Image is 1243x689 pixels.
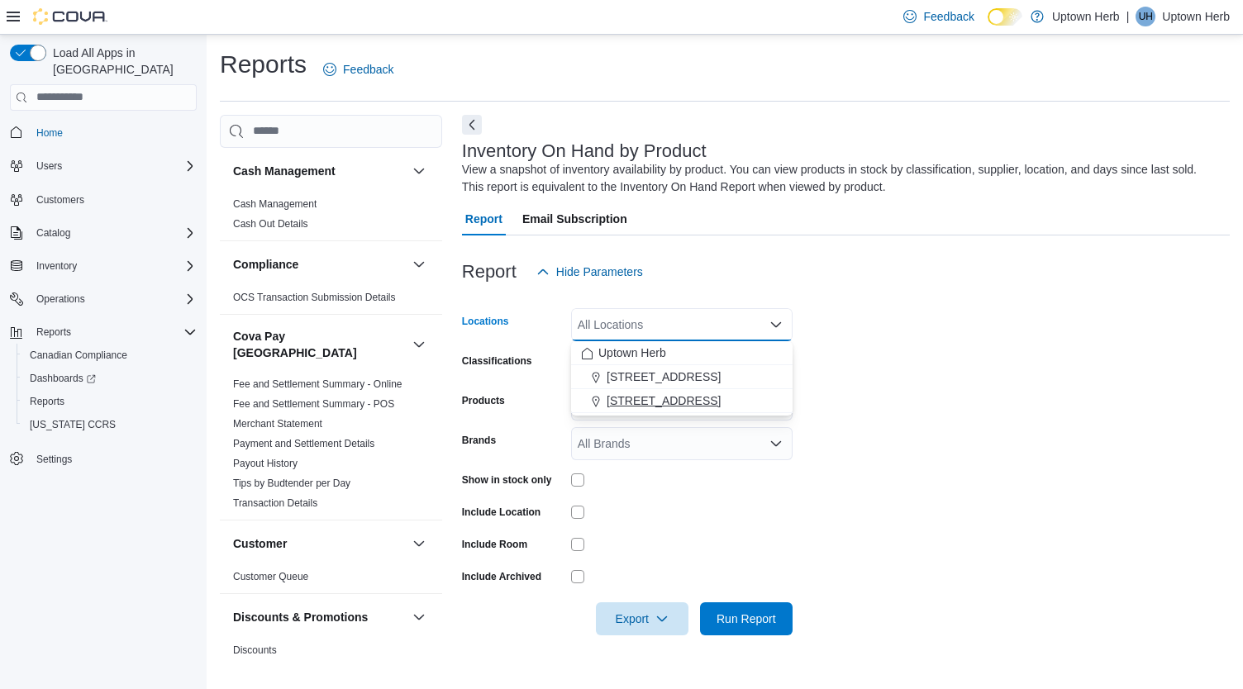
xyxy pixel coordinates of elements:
label: Include Room [462,538,527,551]
button: Reports [17,390,203,413]
button: Canadian Compliance [17,344,203,367]
button: Discounts & Promotions [233,609,406,625]
h3: Discounts & Promotions [233,609,368,625]
img: Cova [33,8,107,25]
a: Merchant Statement [233,418,322,430]
span: Catalog [36,226,70,240]
span: Reports [36,325,71,339]
button: Run Report [700,602,793,635]
h3: Report [462,262,517,282]
span: Canadian Compliance [30,349,127,362]
a: Customer Queue [233,571,308,582]
button: Customers [3,188,203,211]
span: [US_STATE] CCRS [30,418,116,431]
span: Transaction Details [233,497,317,510]
button: Compliance [409,254,429,274]
button: Inventory [3,254,203,278]
button: Settings [3,446,203,470]
button: Reports [3,321,203,344]
span: Uptown Herb [598,344,666,361]
button: Cash Management [409,161,429,181]
span: Run Report [717,611,776,627]
button: [US_STATE] CCRS [17,413,203,436]
span: [STREET_ADDRESS] [607,392,721,409]
a: Fee and Settlement Summary - POS [233,398,394,410]
span: Settings [36,453,72,466]
span: Users [36,159,62,173]
span: Reports [30,395,64,408]
span: OCS Transaction Submission Details [233,291,396,304]
span: Inventory [36,259,77,273]
button: Reports [30,322,78,342]
button: Operations [3,287,203,311]
label: Show in stock only [462,473,552,487]
label: Locations [462,315,509,328]
span: Dashboards [30,372,96,385]
a: Reports [23,392,71,411]
button: Hide Parameters [530,255,650,288]
button: Export [596,602,688,635]
button: [STREET_ADDRESS] [571,389,793,413]
a: Feedback [317,53,400,86]
a: Payment and Settlement Details [233,438,374,449]
input: Dark Mode [988,8,1022,26]
span: Export [606,602,679,635]
button: Cash Management [233,163,406,179]
span: Inventory [30,256,197,276]
span: Operations [30,289,197,309]
label: Classifications [462,354,532,368]
span: Users [30,156,197,176]
div: Cova Pay [GEOGRAPHIC_DATA] [220,374,442,520]
span: [STREET_ADDRESS] [607,368,721,385]
button: Catalog [30,223,77,243]
span: Cash Out Details [233,217,308,230]
span: Promotion Details [233,663,312,677]
span: Home [36,126,63,140]
div: View a snapshot of inventory availability by product. You can view products in stock by classific... [462,161,1222,196]
span: Reports [23,392,197,411]
a: Customers [30,190,91,210]
span: Tips by Budtender per Day [233,477,350,490]
span: Feedback [923,8,974,25]
a: Tips by Budtender per Day [233,478,350,489]
button: Close list of options [769,318,783,331]
a: Canadian Compliance [23,345,134,365]
div: Compliance [220,287,442,314]
button: Next [462,115,482,135]
span: Dashboards [23,368,197,388]
h3: Inventory On Hand by Product [462,141,707,161]
button: Operations [30,289,92,309]
label: Include Location [462,506,541,519]
button: Catalog [3,221,203,245]
div: Cash Management [220,194,442,240]
span: Report [465,202,502,235]
span: Discounts [233,644,277,657]
span: Settings [30,448,197,468]
div: Uptown Herb [1136,7,1155,26]
nav: Complex example [10,114,197,514]
span: Home [30,122,197,143]
p: Uptown Herb [1162,7,1230,26]
button: Customer [233,535,406,552]
a: Dashboards [23,368,102,388]
p: | [1126,7,1130,26]
button: Compliance [233,256,406,273]
span: Payout History [233,457,298,470]
h3: Compliance [233,256,298,273]
button: Uptown Herb [571,341,793,365]
span: Merchant Statement [233,417,322,430]
span: Email Subscription [522,202,627,235]
a: OCS Transaction Submission Details [233,292,396,303]
button: Inventory [30,256,83,276]
a: Transaction Details [233,497,317,509]
a: Cash Out Details [233,218,308,230]
a: Settings [30,449,79,469]
button: Discounts & Promotions [409,607,429,627]
span: Canadian Compliance [23,345,197,365]
button: Users [30,156,69,176]
div: Choose from the following options [571,341,793,413]
span: Operations [36,292,85,306]
span: Fee and Settlement Summary - POS [233,397,394,411]
a: Dashboards [17,367,203,390]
